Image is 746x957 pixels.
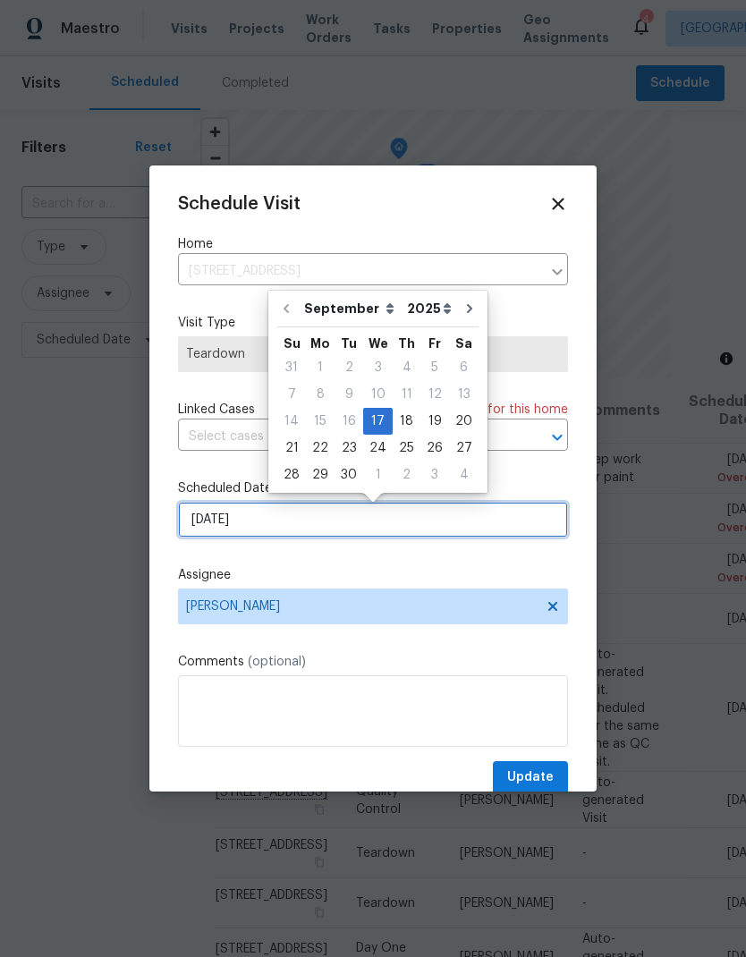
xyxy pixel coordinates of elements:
span: Schedule Visit [178,195,301,213]
div: 3 [363,355,393,380]
div: Sat Sep 06 2025 [449,354,479,381]
div: Tue Sep 23 2025 [335,435,363,462]
div: 18 [393,409,420,434]
div: 31 [277,355,306,380]
span: Linked Cases [178,401,255,419]
div: 4 [449,462,479,487]
div: Tue Sep 02 2025 [335,354,363,381]
div: 13 [449,382,479,407]
div: Sun Sep 07 2025 [277,381,306,408]
div: Fri Sep 05 2025 [420,354,449,381]
button: Update [493,761,568,794]
div: 7 [277,382,306,407]
label: Home [178,235,568,253]
div: 24 [363,436,393,461]
div: Thu Sep 25 2025 [393,435,420,462]
input: Select cases [178,423,518,451]
abbr: Sunday [284,337,301,350]
div: 15 [306,409,335,434]
div: Wed Oct 01 2025 [363,462,393,488]
div: Wed Sep 10 2025 [363,381,393,408]
div: 8 [306,382,335,407]
div: 26 [420,436,449,461]
div: 14 [277,409,306,434]
span: Close [548,194,568,214]
div: 19 [420,409,449,434]
div: 20 [449,409,479,434]
div: 23 [335,436,363,461]
div: Tue Sep 16 2025 [335,408,363,435]
button: Go to next month [456,291,483,326]
button: Go to previous month [273,291,300,326]
abbr: Tuesday [341,337,357,350]
div: 12 [420,382,449,407]
div: 25 [393,436,420,461]
label: Scheduled Date [178,479,568,497]
abbr: Monday [310,337,330,350]
div: Wed Sep 17 2025 [363,408,393,435]
button: Open [545,425,570,450]
div: Thu Sep 11 2025 [393,381,420,408]
div: 10 [363,382,393,407]
div: Thu Sep 04 2025 [393,354,420,381]
div: 11 [393,382,420,407]
div: Sat Sep 13 2025 [449,381,479,408]
abbr: Saturday [455,337,472,350]
div: Mon Sep 15 2025 [306,408,335,435]
input: Enter in an address [178,258,541,285]
div: Wed Sep 03 2025 [363,354,393,381]
div: 17 [363,409,393,434]
div: 2 [335,355,363,380]
div: Mon Sep 08 2025 [306,381,335,408]
div: 16 [335,409,363,434]
label: Visit Type [178,314,568,332]
div: Thu Sep 18 2025 [393,408,420,435]
div: Tue Sep 09 2025 [335,381,363,408]
select: Month [300,295,403,322]
div: Fri Oct 03 2025 [420,462,449,488]
span: Teardown [186,345,560,363]
div: Sun Sep 14 2025 [277,408,306,435]
div: 30 [335,462,363,487]
div: 9 [335,382,363,407]
div: Wed Sep 24 2025 [363,435,393,462]
div: Mon Sep 29 2025 [306,462,335,488]
div: 22 [306,436,335,461]
input: M/D/YYYY [178,502,568,538]
span: (optional) [248,656,306,668]
div: 1 [306,355,335,380]
div: Sun Sep 21 2025 [277,435,306,462]
div: Sat Oct 04 2025 [449,462,479,488]
div: Fri Sep 19 2025 [420,408,449,435]
div: 6 [449,355,479,380]
label: Assignee [178,566,568,584]
div: Fri Sep 12 2025 [420,381,449,408]
div: Thu Oct 02 2025 [393,462,420,488]
label: Comments [178,653,568,671]
div: Sat Sep 20 2025 [449,408,479,435]
div: Fri Sep 26 2025 [420,435,449,462]
div: Sat Sep 27 2025 [449,435,479,462]
div: Sun Aug 31 2025 [277,354,306,381]
div: 1 [363,462,393,487]
div: 27 [449,436,479,461]
div: 5 [420,355,449,380]
div: Sun Sep 28 2025 [277,462,306,488]
abbr: Friday [428,337,441,350]
div: 3 [420,462,449,487]
abbr: Thursday [398,337,415,350]
select: Year [403,295,456,322]
div: Mon Sep 01 2025 [306,354,335,381]
div: 28 [277,462,306,487]
div: 29 [306,462,335,487]
div: Mon Sep 22 2025 [306,435,335,462]
span: [PERSON_NAME] [186,599,537,614]
div: 4 [393,355,420,380]
div: Tue Sep 30 2025 [335,462,363,488]
div: 21 [277,436,306,461]
div: 2 [393,462,420,487]
abbr: Wednesday [369,337,388,350]
span: Update [507,766,554,789]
